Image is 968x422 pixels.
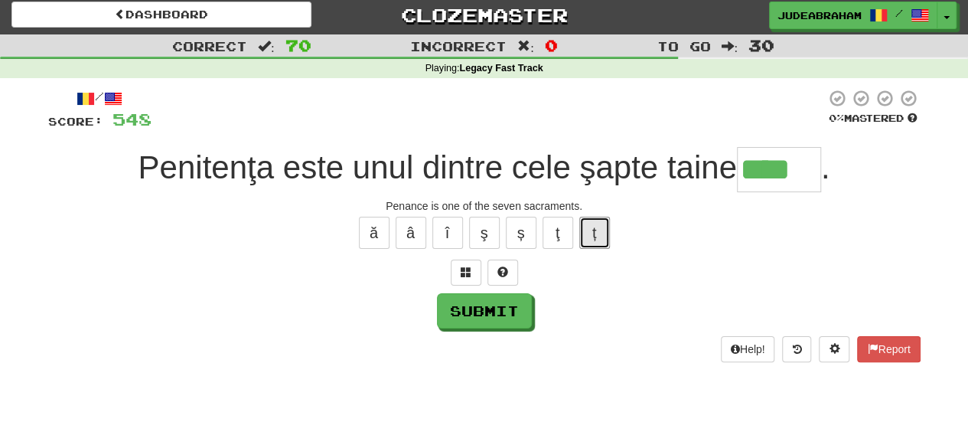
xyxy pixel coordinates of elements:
[437,293,532,329] button: Submit
[543,217,573,249] button: ţ
[48,198,921,214] div: Penance is one of the seven sacraments.
[769,2,937,29] a: judeabraham /
[487,260,518,286] button: Single letter hint - you only get 1 per sentence and score half the points! alt+h
[334,2,634,28] a: Clozemaster
[432,217,463,249] button: î
[826,112,921,126] div: Mastered
[48,115,103,128] span: Score:
[359,217,389,249] button: ă
[857,336,920,362] button: Report
[579,217,610,249] button: ț
[895,8,903,18] span: /
[517,40,534,53] span: :
[829,112,844,124] span: 0 %
[396,217,426,249] button: â
[112,110,152,129] span: 548
[721,336,775,362] button: Help!
[139,149,737,185] span: Penitenţa este unul dintre cele şapte taine
[410,38,507,54] span: Incorrect
[506,217,536,249] button: ș
[11,2,311,28] a: Dashboard
[821,149,830,185] span: .
[459,63,543,74] strong: Legacy Fast Track
[748,36,774,54] span: 30
[721,40,738,53] span: :
[48,89,152,108] div: /
[285,36,311,54] span: 70
[172,38,247,54] span: Correct
[782,336,811,362] button: Round history (alt+y)
[469,217,500,249] button: ş
[258,40,275,53] span: :
[657,38,710,54] span: To go
[545,36,558,54] span: 0
[451,260,481,286] button: Switch sentence to multiple choice alt+p
[777,8,862,22] span: judeabraham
